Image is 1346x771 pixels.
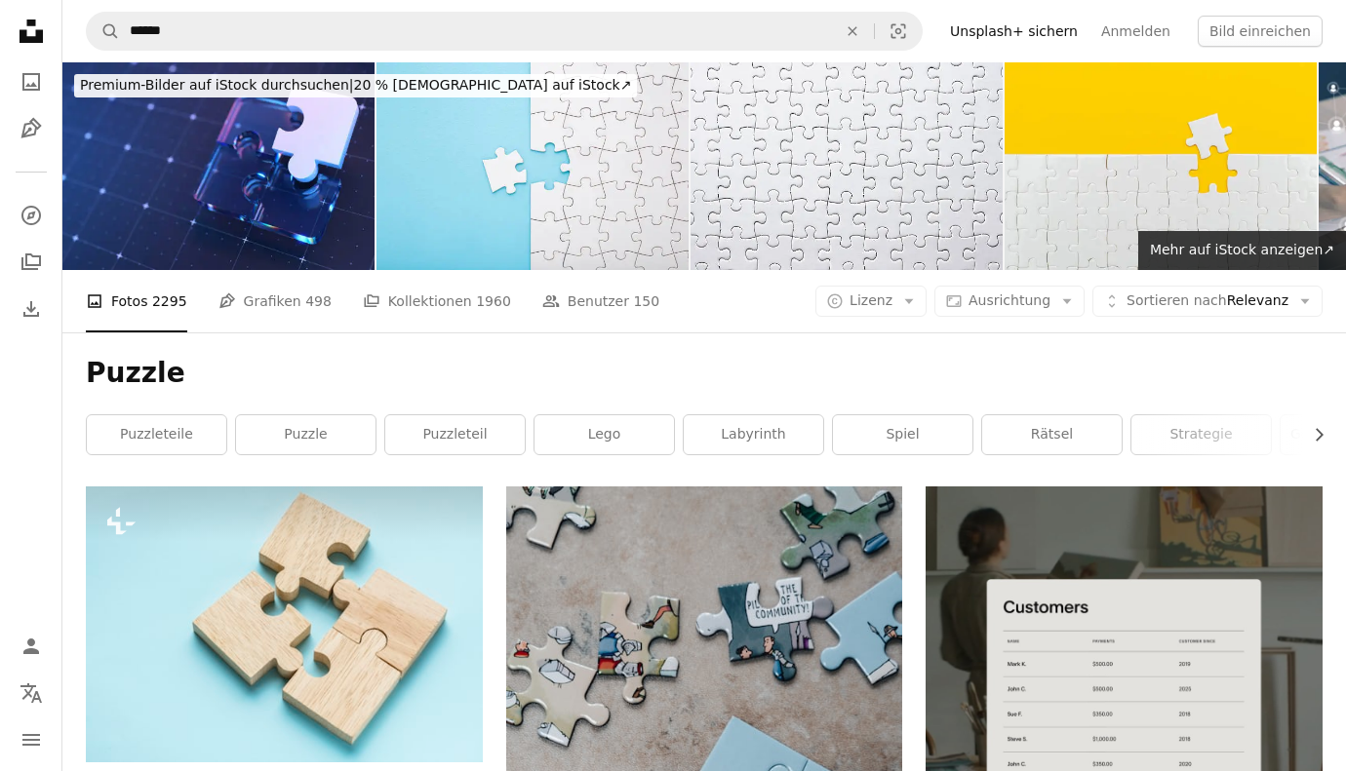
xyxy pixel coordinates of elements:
button: Unsplash suchen [87,13,120,50]
a: Rätsel [982,415,1122,454]
img: Puzzle Teamwork Konzept Makro Aufnahme [86,486,483,761]
span: Sortieren nach [1127,292,1227,308]
img: Abstraktes digitales Puzzleteil auf einem futuristischen Gitterhintergrund [62,62,375,270]
span: 1960 [476,290,511,312]
a: Benutzer 150 [542,270,659,332]
a: Kollektionen [12,243,51,282]
button: Bild einreichen [1198,16,1323,47]
a: Grafiken [12,109,51,148]
img: Weiße Puzzleteile auf gelbem Hintergrund mit Kopierraum [1005,62,1317,270]
button: Sprache [12,674,51,713]
a: Fotos [12,62,51,101]
a: Premium-Bilder auf iStock durchsuchen|20 % [DEMOGRAPHIC_DATA] auf iStock↗ [62,62,649,109]
a: Puzzle [236,415,376,454]
span: 498 [305,290,332,312]
a: Kollektionen 1960 [363,270,511,332]
a: Anmelden / Registrieren [12,627,51,666]
img: Leeren weiß puzzle Textur Hintergrund [691,62,1003,270]
button: Ausrichtung [934,286,1085,317]
a: Lego [534,415,674,454]
a: Grafiken 498 [218,270,332,332]
a: Puzzleteil [385,415,525,454]
span: Lizenz [850,292,892,308]
button: Sortieren nachRelevanz [1092,286,1323,317]
button: Lizenz [815,286,927,317]
button: Menü [12,720,51,759]
a: Puzzleteile [87,415,226,454]
span: 150 [633,290,659,312]
h1: Puzzle [86,356,1323,391]
form: Finden Sie Bildmaterial auf der ganzen Webseite [86,12,923,51]
span: 20 % [DEMOGRAPHIC_DATA] auf iStock ↗ [80,77,631,93]
span: Ausrichtung [969,292,1050,308]
span: Mehr auf iStock anzeigen ↗ [1150,242,1334,257]
a: Strategie [1131,415,1271,454]
a: Anmelden [1089,16,1182,47]
a: Spiel [833,415,972,454]
span: Premium-Bilder auf iStock durchsuchen | [80,77,354,93]
a: Bisherige Downloads [12,289,51,328]
a: Unsplash+ sichern [938,16,1089,47]
button: Liste nach rechts verschieben [1301,415,1323,454]
a: Puzzle Teamwork Konzept Makro Aufnahme [86,615,483,633]
span: Relevanz [1127,291,1288,311]
img: Unvollendetes weißes Puzzle mit dem letzten Teil auf hellblauem Tischhintergrund. Pastellfarbe. C... [376,62,689,270]
a: Mehr auf iStock anzeigen↗ [1138,231,1346,270]
button: Löschen [831,13,874,50]
a: Entdecken [12,196,51,235]
button: Visuelle Suche [875,13,922,50]
a: Labyrinth [684,415,823,454]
